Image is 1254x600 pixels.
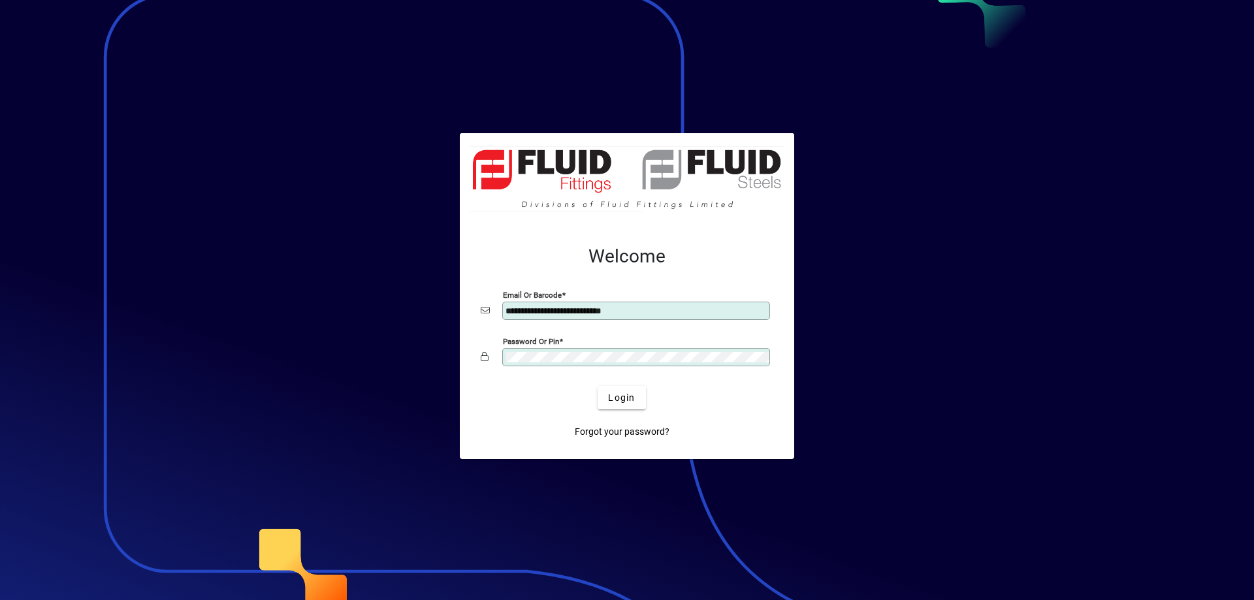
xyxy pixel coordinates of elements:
h2: Welcome [481,245,773,268]
mat-label: Email or Barcode [503,291,562,300]
span: Forgot your password? [575,425,669,439]
span: Login [608,391,635,405]
a: Forgot your password? [570,420,675,443]
button: Login [598,386,645,409]
mat-label: Password or Pin [503,337,559,346]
